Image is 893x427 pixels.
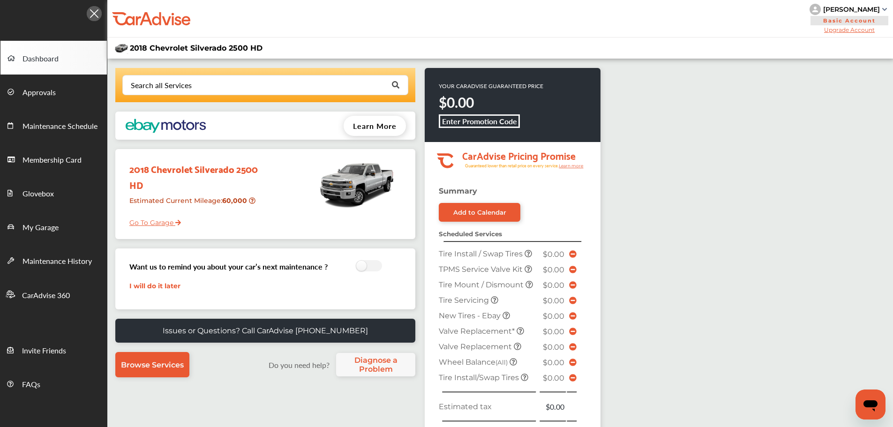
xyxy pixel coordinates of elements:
span: Membership Card [23,154,82,166]
span: $0.00 [543,358,564,367]
span: $0.00 [543,250,564,259]
img: knH8PDtVvWoAbQRylUukY18CTiRevjo20fAtgn5MLBQj4uumYvk2MzTtcAIzfGAtb1XOLVMAvhLuqoNAbL4reqehy0jehNKdM... [810,4,821,15]
span: Valve Replacement* [439,327,517,336]
span: $0.00 [543,281,564,290]
span: Basic Account [810,16,888,25]
a: Diagnose a Problem [336,353,415,376]
label: Do you need help? [264,360,334,370]
a: Issues or Questions? Call CarAdvise [PHONE_NUMBER] [115,319,415,343]
span: Maintenance Schedule [23,120,98,133]
b: Enter Promotion Code [442,116,517,127]
span: Maintenance History [23,255,92,268]
a: Membership Card [0,142,107,176]
span: Tire Install / Swap Tires [439,249,525,258]
span: CarAdvise 360 [22,290,70,302]
a: Approvals [0,75,107,108]
span: Tire Install/Swap Tires [439,373,521,382]
span: Invite Friends [22,345,66,357]
div: [PERSON_NAME] [823,5,880,14]
iframe: Button to launch messaging window [855,390,885,420]
img: Icon.5fd9dcc7.svg [87,6,102,21]
tspan: Guaranteed lower than retail price on every service. [465,163,559,169]
small: (All) [495,359,508,366]
strong: 60,000 [222,196,249,205]
span: $0.00 [543,265,564,274]
span: $0.00 [543,327,564,336]
span: Diagnose a Problem [341,356,411,374]
tspan: Learn more [559,163,584,168]
span: $0.00 [543,343,564,352]
a: Go To Garage [122,211,181,229]
span: Browse Services [121,360,184,369]
span: TPMS Service Valve Kit [439,265,525,274]
span: Wheel Balance [439,358,510,367]
div: Add to Calendar [453,209,506,216]
span: Learn More [353,120,397,131]
span: FAQs [22,379,40,391]
a: My Garage [0,210,107,243]
span: $0.00 [543,296,564,305]
span: New Tires - Ebay [439,311,503,320]
span: Dashboard [23,53,59,65]
a: Add to Calendar [439,203,520,222]
img: mobile_12398_st0640_046.png [114,42,128,54]
strong: Scheduled Services [439,230,502,238]
span: $0.00 [543,312,564,321]
span: My Garage [23,222,59,234]
a: Browse Services [115,352,189,377]
span: Glovebox [23,188,54,200]
span: Tire Mount / Dismount [439,280,525,289]
span: Upgrade Account [810,26,889,33]
a: Glovebox [0,176,107,210]
span: Valve Replacement [439,342,514,351]
span: Approvals [23,87,56,99]
img: sCxJUJ+qAmfqhQGDUl18vwLg4ZYJ6CxN7XmbOMBAAAAAElFTkSuQmCC [882,8,887,11]
a: Maintenance History [0,243,107,277]
div: 2018 Chevrolet Silverado 2500 HD [122,154,260,193]
strong: Summary [439,187,477,195]
p: Issues or Questions? Call CarAdvise [PHONE_NUMBER] [163,326,368,335]
img: mobile_12398_st0640_046.png [317,154,397,215]
div: Search all Services [131,82,192,89]
a: I will do it later [129,282,180,290]
h3: Want us to remind you about your car’s next maintenance ? [129,261,328,272]
div: Estimated Current Mileage : [122,193,260,217]
span: $0.00 [543,374,564,382]
td: Estimated tax [436,399,539,414]
a: Dashboard [0,41,107,75]
a: Maintenance Schedule [0,108,107,142]
tspan: CarAdvise Pricing Promise [462,147,576,164]
span: 2018 Chevrolet Silverado 2500 HD [130,44,263,52]
strong: $0.00 [439,92,474,112]
span: Tire Servicing [439,296,491,305]
p: YOUR CARADVISE GUARANTEED PRICE [439,82,543,90]
td: $0.00 [539,399,566,414]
